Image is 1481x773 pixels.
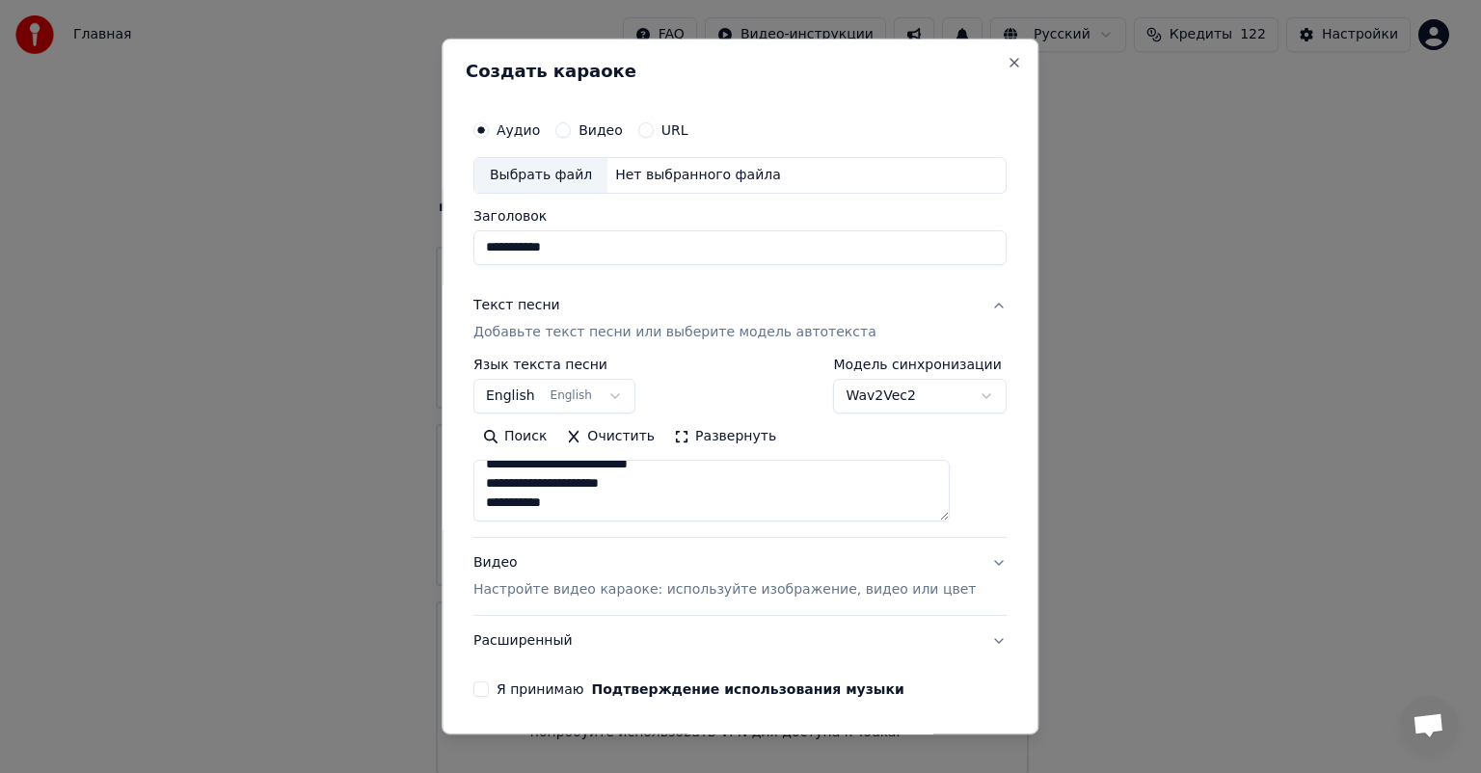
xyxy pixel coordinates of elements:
[473,280,1007,358] button: Текст песниДобавьте текст песни или выберите модель автотекста
[473,358,1007,537] div: Текст песниДобавьте текст песни или выберите модель автотекста
[473,580,976,600] p: Настройте видео караоке: используйте изображение, видео или цвет
[473,209,1007,223] label: Заголовок
[473,358,635,371] label: Язык текста песни
[834,358,1008,371] label: Модель синхронизации
[664,421,786,452] button: Развернуть
[557,421,665,452] button: Очистить
[474,158,607,193] div: Выбрать файл
[579,123,623,137] label: Видео
[473,616,1007,666] button: Расширенный
[466,63,1014,80] h2: Создать караоке
[497,123,540,137] label: Аудио
[607,166,789,185] div: Нет выбранного файла
[497,682,904,696] label: Я принимаю
[473,538,1007,615] button: ВидеоНастройте видео караоке: используйте изображение, видео или цвет
[592,682,904,696] button: Я принимаю
[473,553,976,600] div: Видео
[473,323,876,342] p: Добавьте текст песни или выберите модель автотекста
[473,296,560,315] div: Текст песни
[661,123,688,137] label: URL
[473,421,556,452] button: Поиск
